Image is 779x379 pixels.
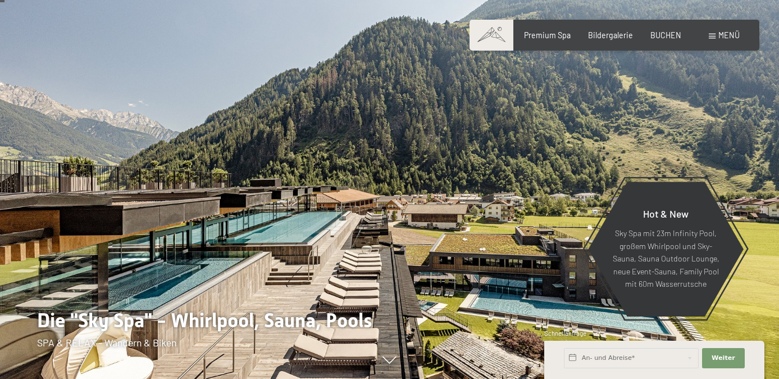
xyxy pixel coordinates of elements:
a: Hot & New Sky Spa mit 23m Infinity Pool, großem Whirlpool und Sky-Sauna, Sauna Outdoor Lounge, ne... [587,181,744,317]
span: Schnellanfrage [544,330,586,337]
a: Premium Spa [524,30,571,40]
p: Sky Spa mit 23m Infinity Pool, großem Whirlpool und Sky-Sauna, Sauna Outdoor Lounge, neue Event-S... [612,227,719,291]
a: Bildergalerie [588,30,633,40]
button: Weiter [702,348,745,368]
span: Menü [718,30,740,40]
a: BUCHEN [650,30,681,40]
span: Hot & New [643,207,689,220]
span: Weiter [712,354,735,363]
